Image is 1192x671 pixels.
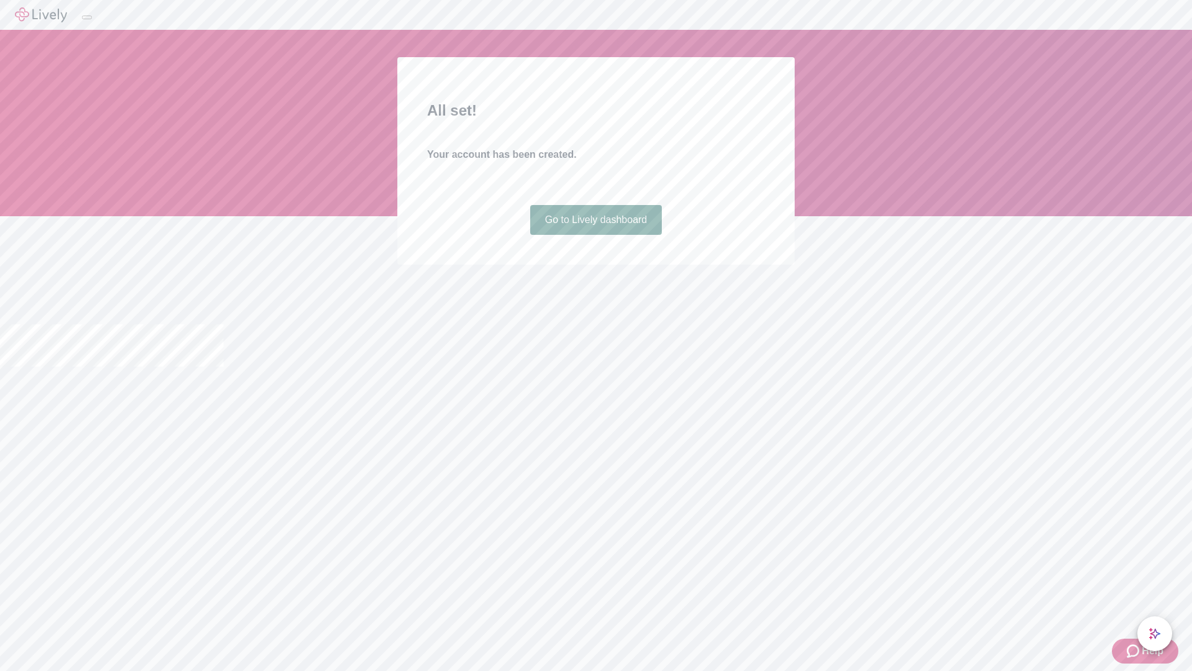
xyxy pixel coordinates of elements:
[1127,644,1142,659] svg: Zendesk support icon
[1149,628,1161,640] svg: Lively AI Assistant
[82,16,92,19] button: Log out
[427,147,765,162] h4: Your account has been created.
[427,99,765,122] h2: All set!
[1112,639,1178,664] button: Zendesk support iconHelp
[1137,616,1172,651] button: chat
[1142,644,1163,659] span: Help
[15,7,67,22] img: Lively
[530,205,662,235] a: Go to Lively dashboard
